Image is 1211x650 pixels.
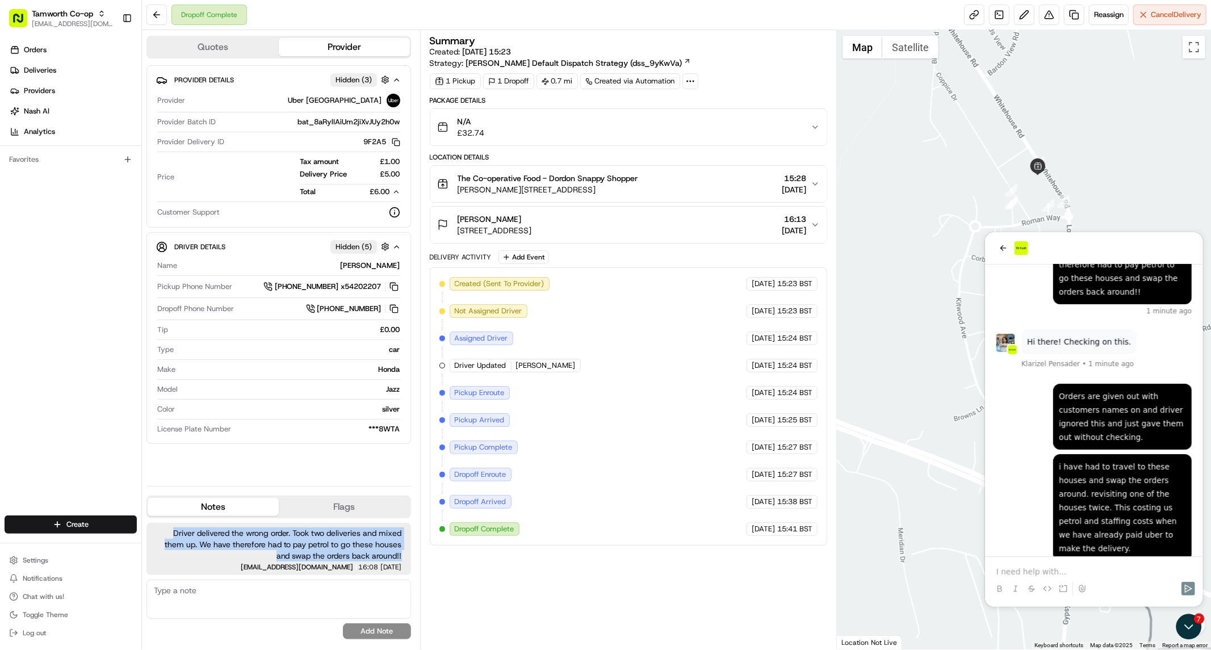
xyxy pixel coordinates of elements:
[157,261,177,271] span: Name
[1089,5,1129,25] button: Reassign
[1005,196,1017,208] div: 5
[306,303,400,315] a: [PHONE_NUMBER]
[179,404,400,414] div: silver
[180,364,400,375] div: Honda
[840,635,877,649] img: Google
[458,173,638,184] span: The Co-operative Food - Dordon Snappy Shopper
[156,527,402,561] span: Driver delivered the wrong order. Took two deliveries and mixed them up. We have therefore had to...
[837,635,902,649] div: Location Not Live
[430,73,481,89] div: 1 Pickup
[752,388,775,398] span: [DATE]
[777,415,812,425] span: 15:25 BST
[381,564,402,571] span: [DATE]
[1042,199,1054,212] div: 3
[5,150,137,169] div: Favorites
[300,157,363,167] span: Tax amount
[157,172,174,182] span: Price
[5,552,137,568] button: Settings
[458,116,485,127] span: N/A
[752,442,775,452] span: [DATE]
[148,498,279,516] button: Notes
[279,498,410,516] button: Flags
[777,388,812,398] span: 15:24 BST
[24,65,56,76] span: Deliveries
[430,207,827,243] button: [PERSON_NAME][STREET_ADDRESS]16:13[DATE]
[23,610,68,619] span: Toggle Theme
[5,589,137,605] button: Chat with us!
[5,625,137,641] button: Log out
[5,571,137,586] button: Notifications
[430,166,827,202] button: The Co-operative Food - Dordon Snappy Shopper[PERSON_NAME][STREET_ADDRESS]15:28[DATE]
[430,57,691,69] div: Strategy:
[455,306,522,316] span: Not Assigned Driver
[752,279,775,289] span: [DATE]
[458,225,532,236] span: [STREET_ADDRESS]
[173,325,400,335] div: £0.00
[1034,641,1083,649] button: Keyboard shortcuts
[157,384,178,395] span: Model
[777,333,812,343] span: 15:24 BST
[300,169,363,179] span: Delivery Price
[782,184,806,195] span: [DATE]
[455,279,544,289] span: Created (Sent To Provider)
[317,304,382,314] span: [PHONE_NUMBER]
[275,282,382,292] span: [PHONE_NUMBER] x54202207
[5,515,137,534] button: Create
[5,5,118,32] button: Tamworth Co-op[EMAIL_ADDRESS][DOMAIN_NAME]
[157,304,234,314] span: Dropoff Phone Number
[1183,36,1205,58] button: Toggle fullscreen view
[336,75,372,85] span: Hidden ( 3 )
[458,184,638,195] span: [PERSON_NAME][STREET_ADDRESS]
[174,242,225,251] span: Driver Details
[466,57,682,69] span: [PERSON_NAME] Default Dispatch Strategy (dss_9yKwVa)
[23,574,62,583] span: Notifications
[463,47,512,57] span: [DATE] 15:23
[32,8,93,19] span: Tamworth Co-op
[157,282,232,292] span: Pickup Phone Number
[387,94,400,107] img: uber-new-logo.jpeg
[359,564,379,571] span: 16:08
[455,524,514,534] span: Dropoff Complete
[24,86,55,96] span: Providers
[370,187,390,196] span: £6.00
[157,404,175,414] span: Color
[157,95,185,106] span: Provider
[157,325,168,335] span: Tip
[430,109,827,145] button: N/A£32.74
[330,240,392,254] button: Hidden (5)
[5,102,141,120] a: Nash AI
[782,213,806,225] span: 16:13
[1032,157,1045,169] div: 4
[156,237,401,256] button: Driver DetailsHidden (5)
[777,279,812,289] span: 15:23 BST
[66,519,89,530] span: Create
[1005,184,1017,196] div: 1
[455,388,505,398] span: Pickup Enroute
[279,38,410,56] button: Provider
[430,153,827,162] div: Location Details
[752,415,775,425] span: [DATE]
[157,424,231,434] span: License Plate Number
[182,384,400,395] div: Jazz
[174,76,234,85] span: Provider Details
[777,360,812,371] span: 15:24 BST
[782,225,806,236] span: [DATE]
[483,73,534,89] div: 1 Dropoff
[430,46,512,57] span: Created:
[752,469,775,480] span: [DATE]
[455,333,508,343] span: Assigned Driver
[777,497,812,507] span: 15:38 BST
[752,524,775,534] span: [DATE]
[157,345,174,355] span: Type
